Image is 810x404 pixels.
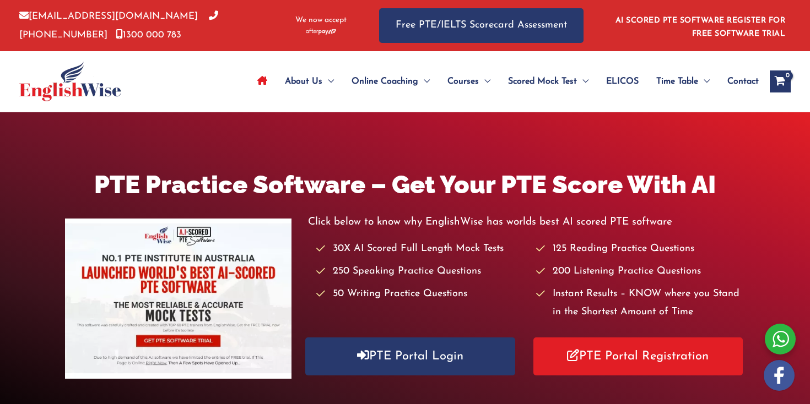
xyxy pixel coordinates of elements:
span: Contact [727,62,759,101]
span: Menu Toggle [418,62,430,101]
span: Scored Mock Test [508,62,577,101]
a: [EMAIL_ADDRESS][DOMAIN_NAME] [19,12,198,21]
aside: Header Widget 1 [609,8,791,43]
span: Menu Toggle [322,62,334,101]
a: ELICOS [597,62,647,101]
a: Free PTE/IELTS Scorecard Assessment [379,8,584,43]
p: Click below to know why EnglishWise has worlds best AI scored PTE software [308,213,745,231]
li: 200 Listening Practice Questions [536,263,746,281]
a: PTE Portal Login [305,337,515,375]
a: 1300 000 783 [116,30,181,40]
li: Instant Results – KNOW where you Stand in the Shortest Amount of Time [536,285,746,322]
a: Time TableMenu Toggle [647,62,719,101]
span: About Us [285,62,322,101]
span: We now accept [295,15,347,26]
a: AI SCORED PTE SOFTWARE REGISTER FOR FREE SOFTWARE TRIAL [615,17,786,38]
span: Menu Toggle [479,62,490,101]
a: CoursesMenu Toggle [439,62,499,101]
li: 30X AI Scored Full Length Mock Tests [316,240,526,258]
span: Time Table [656,62,698,101]
a: About UsMenu Toggle [276,62,343,101]
a: PTE Portal Registration [533,337,743,375]
li: 125 Reading Practice Questions [536,240,746,258]
h1: PTE Practice Software – Get Your PTE Score With AI [65,167,746,202]
span: Courses [447,62,479,101]
a: [PHONE_NUMBER] [19,12,218,39]
img: Afterpay-Logo [306,29,336,35]
img: cropped-ew-logo [19,62,121,101]
span: Menu Toggle [577,62,588,101]
li: 250 Speaking Practice Questions [316,263,526,281]
a: Contact [719,62,759,101]
span: Online Coaching [352,62,418,101]
a: Online CoachingMenu Toggle [343,62,439,101]
span: Menu Toggle [698,62,710,101]
li: 50 Writing Practice Questions [316,285,526,303]
nav: Site Navigation: Main Menu [249,62,759,101]
span: ELICOS [606,62,639,101]
img: white-facebook.png [764,360,795,391]
a: View Shopping Cart, empty [770,70,791,92]
a: Scored Mock TestMenu Toggle [499,62,597,101]
img: pte-institute-main [65,219,292,379]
